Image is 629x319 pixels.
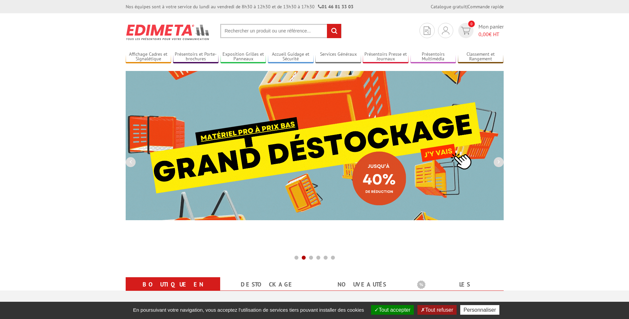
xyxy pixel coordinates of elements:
span: € HT [478,31,504,38]
button: Personnaliser (fenêtre modale) [460,305,499,315]
a: Destockage [228,279,307,290]
img: devis rapide [424,27,430,35]
button: Tout accepter [371,305,414,315]
a: Les promotions [417,279,496,302]
a: Présentoirs Multimédia [410,51,456,62]
img: devis rapide [442,27,449,34]
span: 0,00 [478,31,489,37]
span: 0 [468,21,475,27]
a: Accueil Guidage et Sécurité [268,51,314,62]
button: Tout refuser [417,305,456,315]
img: devis rapide [461,27,471,34]
input: rechercher [327,24,341,38]
div: | [431,3,504,10]
a: Exposition Grilles et Panneaux [220,51,266,62]
a: Affichage Cadres et Signalétique [126,51,171,62]
strong: 01 46 81 33 03 [318,4,353,10]
a: Présentoirs et Porte-brochures [173,51,219,62]
a: Catalogue gratuit [431,4,467,10]
a: Commande rapide [468,4,504,10]
a: Services Généraux [315,51,361,62]
span: En poursuivant votre navigation, vous acceptez l'utilisation de services tiers pouvant installer ... [130,307,367,313]
b: Les promotions [417,279,500,292]
div: Nos équipes sont à votre service du lundi au vendredi de 8h30 à 12h30 et de 13h30 à 17h30 [126,3,353,10]
a: nouveautés [323,279,401,290]
a: Présentoirs Presse et Journaux [363,51,409,62]
a: Boutique en ligne [134,279,212,302]
span: Mon panier [478,23,504,38]
input: Rechercher un produit ou une référence... [220,24,342,38]
img: Présentoir, panneau, stand - Edimeta - PLV, affichage, mobilier bureau, entreprise [126,20,210,44]
a: Classement et Rangement [458,51,504,62]
a: devis rapide 0 Mon panier 0,00€ HT [457,23,504,38]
